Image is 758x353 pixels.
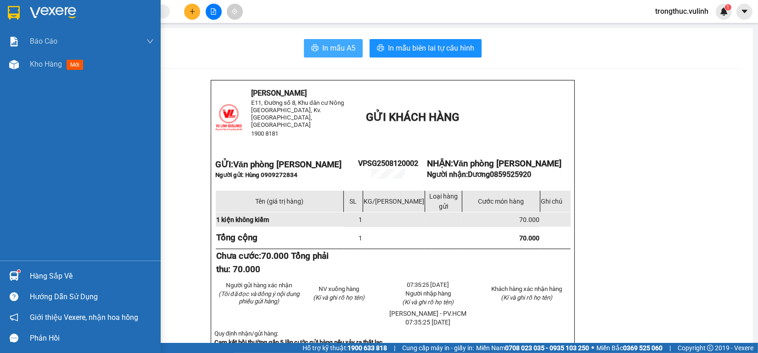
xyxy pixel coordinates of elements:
span: printer [311,44,319,53]
span: plus [189,8,196,15]
span: environment [53,22,60,29]
span: | [394,343,395,353]
td: Tên (giá trị hàng) [215,191,344,212]
td: Ghi chú [540,191,571,212]
span: Văn phòng [PERSON_NAME] [453,159,561,169]
span: down [146,38,154,45]
span: trongthuc.vulinh [648,6,716,17]
span: In mẫu A5 [322,42,355,54]
img: warehouse-icon [9,60,19,69]
span: printer [377,44,384,53]
span: NV xuống hàng [319,285,359,292]
strong: GỬI: [215,159,342,170]
span: file-add [210,8,217,15]
span: Cung cấp máy in - giấy in: [402,343,474,353]
td: KG/[PERSON_NAME] [363,191,425,212]
span: Giới thiệu Vexere, nhận hoa hồng [30,312,138,323]
span: Dương [468,170,531,179]
span: notification [10,313,18,322]
img: logo-vxr [8,6,20,20]
span: 1 kiện không kiểm [216,216,269,223]
button: aim [227,4,243,20]
button: file-add [206,4,222,20]
td: Cước món hàng [462,191,540,212]
span: Kho hàng [30,60,62,68]
strong: Người nhận: [427,170,531,179]
span: Quy định nhận/gửi hàng: [214,330,278,337]
span: 70.000 [519,234,539,242]
span: 07:35:25 [DATE] [407,281,449,288]
button: printerIn mẫu A5 [304,39,363,57]
div: Hướng dẫn sử dụng [30,290,154,304]
b: [PERSON_NAME] [53,6,130,17]
span: Hỗ trợ kỹ thuật: [303,343,387,353]
span: copyright [707,345,713,351]
td: Loại hàng gửi [425,191,462,212]
span: Văn phòng [PERSON_NAME] [233,159,342,170]
span: caret-down [741,7,749,16]
span: 07:35:25 [DATE] [406,319,451,326]
span: Miền Nam [476,343,589,353]
img: logo [215,104,242,131]
div: Hàng sắp về [30,269,154,283]
li: E11, Đường số 8, Khu dân cư Nông [GEOGRAPHIC_DATA], Kv.[GEOGRAPHIC_DATA], [GEOGRAPHIC_DATA] [4,20,175,67]
span: Người gửi: Hùng 0909272834 [215,171,298,178]
span: E11, Đường số 8, Khu dân cư Nông [GEOGRAPHIC_DATA], Kv.[GEOGRAPHIC_DATA], [GEOGRAPHIC_DATA] [252,99,344,128]
span: 1 [359,216,362,223]
span: VPSG2508120002 [358,159,418,168]
button: caret-down [736,4,752,20]
strong: 1900 633 818 [348,344,387,352]
span: 1 [359,234,362,242]
span: mới [67,60,83,70]
img: icon-new-feature [720,7,728,16]
span: 1900 8181 [252,130,279,137]
span: [PERSON_NAME] [252,89,307,97]
span: Người nhập hàng [405,290,451,297]
img: logo.jpg [4,4,50,50]
span: [PERSON_NAME] - PV.HCM [390,310,467,317]
span: question-circle [10,292,18,301]
button: plus [184,4,200,20]
span: ⚪️ [591,346,594,350]
span: phone [4,68,11,75]
td: SL [344,191,363,212]
span: Khách hàng xác nhận hàng [491,285,562,292]
img: solution-icon [9,37,19,46]
span: Miền Bắc [596,343,663,353]
strong: Chưa cước: [216,251,329,274]
span: In mẫu biên lai tự cấu hình [388,42,474,54]
span: (Kí và ghi rõ họ tên) [313,294,365,301]
span: Người gửi hàng xác nhận [226,282,292,289]
sup: 1 [17,270,20,273]
li: 1900 8181 [4,66,175,78]
span: (Kí và ghi rõ họ tên) [501,294,552,301]
strong: 0369 525 060 [623,344,663,352]
span: 0859525920 [490,170,531,179]
strong: NHẬN: [427,159,561,169]
strong: Cam kết bồi thường gấp 5 lần cước gửi hàng nếu xảy ra thất lạc [214,339,382,346]
span: message [10,334,18,342]
span: Báo cáo [30,35,57,47]
span: 1 [726,4,730,11]
strong: 0708 023 035 - 0935 103 250 [505,344,589,352]
span: aim [231,8,238,15]
span: GỬI KHÁCH HÀNG [366,111,459,124]
div: Phản hồi [30,331,154,345]
span: 70.000 Tổng phải thu: 70.000 [216,251,329,274]
span: | [669,343,671,353]
strong: Tổng cộng [216,233,258,243]
span: (Kí và ghi rõ họ tên) [403,299,454,306]
button: printerIn mẫu biên lai tự cấu hình [370,39,482,57]
sup: 1 [725,4,731,11]
em: (Tôi đã đọc và đồng ý nội dung phiếu gửi hàng) [219,290,299,305]
span: 70.000 [519,216,539,223]
img: warehouse-icon [9,271,19,281]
